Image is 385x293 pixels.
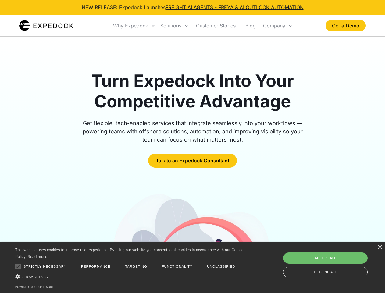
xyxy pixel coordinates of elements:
[15,273,246,280] div: Show details
[23,264,66,269] span: Strictly necessary
[158,15,191,36] div: Solutions
[160,23,181,29] div: Solutions
[19,20,73,32] img: Expedock Logo
[27,254,47,259] a: Read more
[19,20,73,32] a: home
[22,275,48,279] span: Show details
[15,285,56,288] a: Powered by cookie-script
[148,154,237,168] a: Talk to an Expedock Consultant
[263,23,285,29] div: Company
[76,119,310,144] div: Get flexible, tech-enabled services that integrate seamlessly into your workflows — powering team...
[207,264,235,269] span: Unclassified
[111,15,158,36] div: Why Expedock
[166,4,304,10] a: FREIGHT AI AGENTS - FREYA & AI OUTLOOK AUTOMATION
[191,15,241,36] a: Customer Stories
[15,248,244,259] span: This website uses cookies to improve user experience. By using our website you consent to all coo...
[162,264,192,269] span: Functionality
[326,20,366,31] a: Get a Demo
[113,23,148,29] div: Why Expedock
[261,15,295,36] div: Company
[125,264,147,269] span: Targeting
[283,227,385,293] iframe: Chat Widget
[76,71,310,112] h1: Turn Expedock Into Your Competitive Advantage
[82,4,304,11] div: NEW RELEASE: Expedock Launches
[81,264,111,269] span: Performance
[241,15,261,36] a: Blog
